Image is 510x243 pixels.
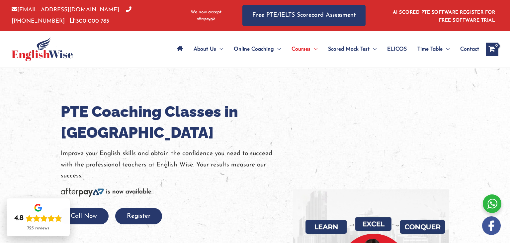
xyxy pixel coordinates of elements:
a: Online CoachingMenu Toggle [228,38,286,61]
button: Call Now [59,208,109,224]
a: ELICOS [382,38,412,61]
span: ELICOS [387,38,407,61]
div: Rating: 4.8 out of 5 [14,214,62,223]
a: Time TableMenu Toggle [412,38,455,61]
img: white-facebook.png [482,216,501,235]
p: Improve your English skills and obtain the confidence you need to succeed with the professional t... [61,148,283,181]
a: Free PTE/IELTS Scorecard Assessment [242,5,366,26]
a: View Shopping Cart, empty [486,43,498,56]
span: Time Table [417,38,443,61]
span: Contact [460,38,479,61]
a: [PHONE_NUMBER] [12,7,131,24]
a: Register [115,213,162,219]
a: [EMAIL_ADDRESS][DOMAIN_NAME] [12,7,119,13]
span: Menu Toggle [443,38,450,61]
button: Register [115,208,162,224]
span: Online Coaching [234,38,274,61]
div: 725 reviews [27,226,49,231]
a: Contact [455,38,479,61]
span: About Us [194,38,216,61]
div: 4.8 [14,214,24,223]
span: Menu Toggle [216,38,223,61]
aside: Header Widget 1 [389,5,498,26]
span: Menu Toggle [274,38,281,61]
b: is now available. [106,189,152,195]
a: CoursesMenu Toggle [286,38,323,61]
img: Afterpay-Logo [61,188,104,197]
h1: PTE Coaching Classes in [GEOGRAPHIC_DATA] [61,101,283,143]
span: Scored Mock Test [328,38,370,61]
span: Courses [292,38,310,61]
img: Afterpay-Logo [197,17,215,21]
span: We now accept [191,9,221,16]
nav: Site Navigation: Main Menu [172,38,479,61]
a: AI SCORED PTE SOFTWARE REGISTER FOR FREE SOFTWARE TRIAL [393,10,495,23]
a: Scored Mock TestMenu Toggle [323,38,382,61]
a: About UsMenu Toggle [188,38,228,61]
span: Menu Toggle [370,38,377,61]
span: Menu Toggle [310,38,317,61]
a: Call Now [59,213,109,219]
img: cropped-ew-logo [12,37,73,61]
a: 1300 000 783 [70,18,109,24]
